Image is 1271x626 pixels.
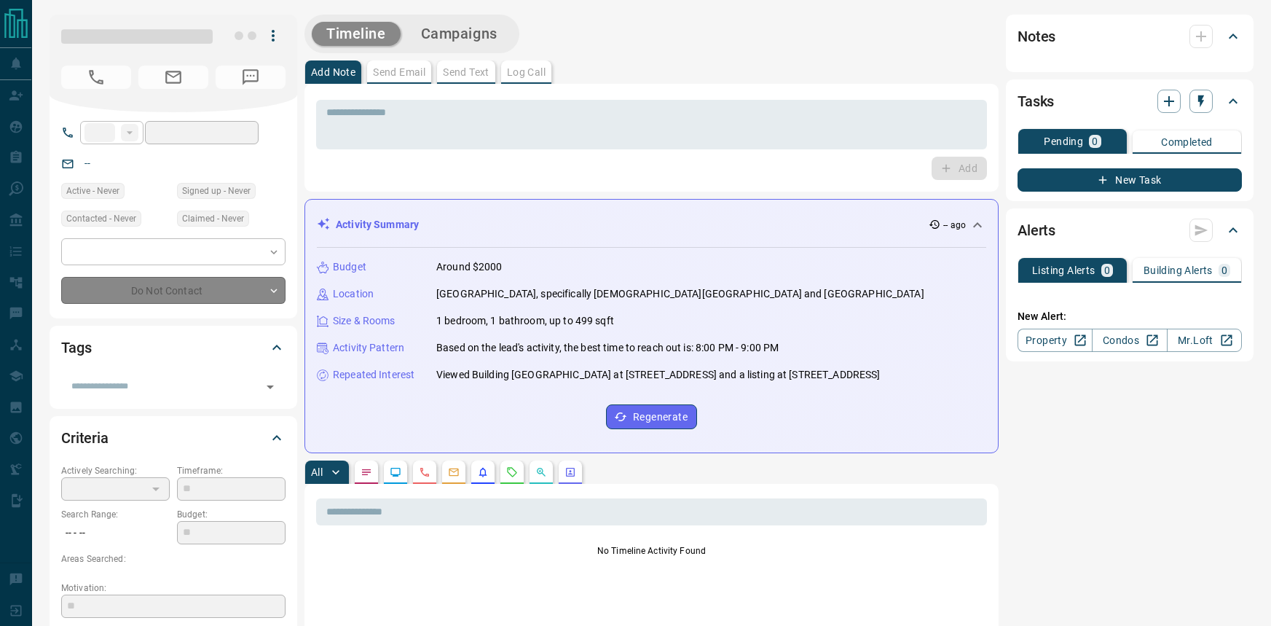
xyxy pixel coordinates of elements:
p: No Timeline Activity Found [316,544,987,557]
p: Activity Pattern [333,340,404,356]
div: Criteria [61,420,286,455]
svg: Emails [448,466,460,478]
p: Actively Searching: [61,464,170,477]
svg: Lead Browsing Activity [390,466,401,478]
svg: Agent Actions [564,466,576,478]
button: Open [260,377,280,397]
p: 0 [1104,265,1110,275]
span: Signed up - Never [182,184,251,198]
p: Search Range: [61,508,170,521]
div: Do Not Contact [61,277,286,304]
p: Location [333,286,374,302]
p: Listing Alerts [1032,265,1095,275]
p: Budget: [177,508,286,521]
h2: Criteria [61,426,109,450]
svg: Listing Alerts [477,466,489,478]
span: Contacted - Never [66,211,136,226]
p: Budget [333,259,366,275]
svg: Notes [361,466,372,478]
button: New Task [1018,168,1242,192]
p: 0 [1221,265,1227,275]
p: Activity Summary [336,217,419,232]
div: Alerts [1018,213,1242,248]
svg: Calls [419,466,430,478]
span: No Email [138,66,208,89]
p: Motivation: [61,582,286,595]
p: All [311,467,323,477]
p: -- - -- [61,521,170,545]
a: Property [1018,329,1093,352]
p: Completed [1161,137,1213,147]
p: New Alert: [1018,309,1242,324]
p: Based on the lead's activity, the best time to reach out is: 8:00 PM - 9:00 PM [436,340,779,356]
a: Condos [1092,329,1167,352]
span: No Number [61,66,131,89]
p: Viewed Building [GEOGRAPHIC_DATA] at [STREET_ADDRESS] and a listing at [STREET_ADDRESS] [436,367,880,383]
div: Notes [1018,19,1242,54]
button: Timeline [312,22,401,46]
h2: Tags [61,336,91,359]
button: Regenerate [606,404,697,429]
span: Claimed - Never [182,211,244,226]
p: Pending [1044,136,1083,146]
p: [GEOGRAPHIC_DATA], specifically [DEMOGRAPHIC_DATA][GEOGRAPHIC_DATA] and [GEOGRAPHIC_DATA] [436,286,924,302]
p: Around $2000 [436,259,503,275]
p: Add Note [311,67,355,77]
h2: Tasks [1018,90,1054,113]
p: -- ago [943,219,966,232]
svg: Opportunities [535,466,547,478]
div: Tasks [1018,84,1242,119]
p: Repeated Interest [333,367,414,383]
p: Timeframe: [177,464,286,477]
p: Building Alerts [1144,265,1213,275]
a: -- [84,157,90,169]
p: Size & Rooms [333,313,396,329]
svg: Requests [506,466,518,478]
button: Campaigns [406,22,512,46]
span: Active - Never [66,184,119,198]
p: Areas Searched: [61,552,286,566]
h2: Notes [1018,25,1055,48]
div: Activity Summary-- ago [317,211,986,238]
div: Tags [61,330,286,365]
p: 1 bedroom, 1 bathroom, up to 499 sqft [436,313,614,329]
a: Mr.Loft [1167,329,1242,352]
h2: Alerts [1018,219,1055,242]
span: No Number [216,66,286,89]
p: 0 [1092,136,1098,146]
